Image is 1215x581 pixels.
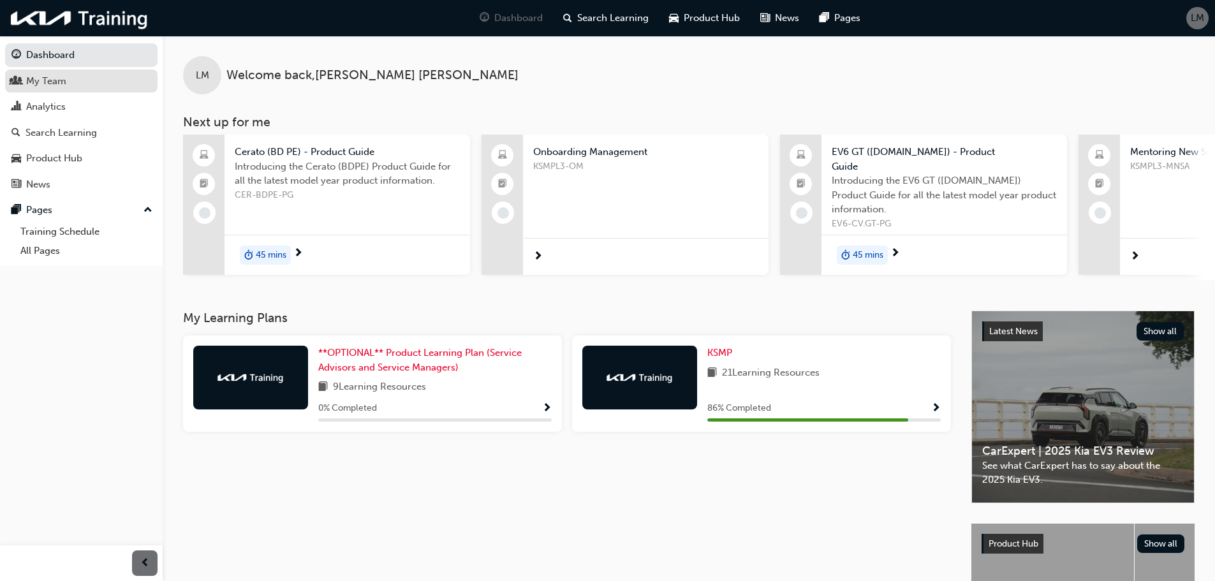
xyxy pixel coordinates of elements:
[707,365,717,381] span: book-icon
[26,126,97,140] div: Search Learning
[11,179,21,191] span: news-icon
[226,68,519,83] span: Welcome back , [PERSON_NAME] [PERSON_NAME]
[5,147,158,170] a: Product Hub
[832,145,1057,173] span: EV6 GT ([DOMAIN_NAME]) - Product Guide
[235,145,460,159] span: Cerato (BD PE) - Product Guide
[5,43,158,67] a: Dashboard
[199,207,210,219] span: learningRecordVerb_NONE-icon
[15,222,158,242] a: Training Schedule
[480,10,489,26] span: guage-icon
[533,145,758,159] span: Onboarding Management
[1095,176,1104,193] span: booktick-icon
[318,346,552,374] a: **OPTIONAL** Product Learning Plan (Service Advisors and Service Managers)
[989,538,1038,549] span: Product Hub
[256,248,286,263] span: 45 mins
[982,534,1184,554] a: Product HubShow all
[707,346,737,360] a: KSMP
[931,403,941,415] span: Show Progress
[750,5,809,31] a: news-iconNews
[707,401,771,416] span: 86 % Completed
[26,99,66,114] div: Analytics
[989,326,1038,337] span: Latest News
[293,248,303,260] span: next-icon
[775,11,799,26] span: News
[1095,147,1104,164] span: laptop-icon
[235,188,460,203] span: CER-BDPE-PG
[542,403,552,415] span: Show Progress
[760,10,770,26] span: news-icon
[553,5,659,31] a: search-iconSearch Learning
[5,41,158,198] button: DashboardMy TeamAnalyticsSearch LearningProduct HubNews
[26,74,66,89] div: My Team
[1130,251,1140,263] span: next-icon
[832,217,1057,232] span: EV6-CV.GT-PG
[26,177,50,192] div: News
[797,176,806,193] span: booktick-icon
[11,76,21,87] span: people-icon
[469,5,553,31] a: guage-iconDashboard
[797,147,806,164] span: laptop-icon
[722,365,820,381] span: 21 Learning Resources
[318,347,522,373] span: **OPTIONAL** Product Learning Plan (Service Advisors and Service Managers)
[200,176,209,193] span: booktick-icon
[605,371,675,384] img: kia-training
[684,11,740,26] span: Product Hub
[144,202,152,219] span: up-icon
[6,5,153,31] img: kia-training
[244,247,253,263] span: duration-icon
[563,10,572,26] span: search-icon
[659,5,750,31] a: car-iconProduct Hub
[1186,7,1209,29] button: LM
[982,321,1184,342] a: Latest NewsShow all
[318,379,328,395] span: book-icon
[11,101,21,113] span: chart-icon
[140,555,150,571] span: prev-icon
[533,251,543,263] span: next-icon
[26,151,82,166] div: Product Hub
[809,5,871,31] a: pages-iconPages
[11,50,21,61] span: guage-icon
[820,10,829,26] span: pages-icon
[26,203,52,217] div: Pages
[834,11,860,26] span: Pages
[5,173,158,196] a: News
[163,115,1215,129] h3: Next up for me
[669,10,679,26] span: car-icon
[1191,11,1204,26] span: LM
[183,311,951,325] h3: My Learning Plans
[235,159,460,188] span: Introducing the Cerato (BDPE) Product Guide for all the latest model year product information.
[1137,322,1184,341] button: Show all
[707,347,732,358] span: KSMP
[497,207,509,219] span: learningRecordVerb_NONE-icon
[498,147,507,164] span: laptop-icon
[5,121,158,145] a: Search Learning
[15,241,158,261] a: All Pages
[577,11,649,26] span: Search Learning
[196,68,209,83] span: LM
[971,311,1195,503] a: Latest NewsShow allCarExpert | 2025 Kia EV3 ReviewSee what CarExpert has to say about the 2025 Ki...
[1137,534,1185,553] button: Show all
[200,147,209,164] span: laptop-icon
[5,198,158,222] button: Pages
[853,248,883,263] span: 45 mins
[5,95,158,119] a: Analytics
[11,205,21,216] span: pages-icon
[533,159,758,174] span: KSMPL3-OM
[183,135,470,275] a: Cerato (BD PE) - Product GuideIntroducing the Cerato (BDPE) Product Guide for all the latest mode...
[5,70,158,93] a: My Team
[498,176,507,193] span: booktick-icon
[494,11,543,26] span: Dashboard
[482,135,769,275] a: Onboarding ManagementKSMPL3-OM
[11,153,21,165] span: car-icon
[333,379,426,395] span: 9 Learning Resources
[780,135,1067,275] a: EV6 GT ([DOMAIN_NAME]) - Product GuideIntroducing the EV6 GT ([DOMAIN_NAME]) Product Guide for al...
[11,128,20,139] span: search-icon
[890,248,900,260] span: next-icon
[841,247,850,263] span: duration-icon
[542,401,552,416] button: Show Progress
[216,371,286,384] img: kia-training
[318,401,377,416] span: 0 % Completed
[982,444,1184,459] span: CarExpert | 2025 Kia EV3 Review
